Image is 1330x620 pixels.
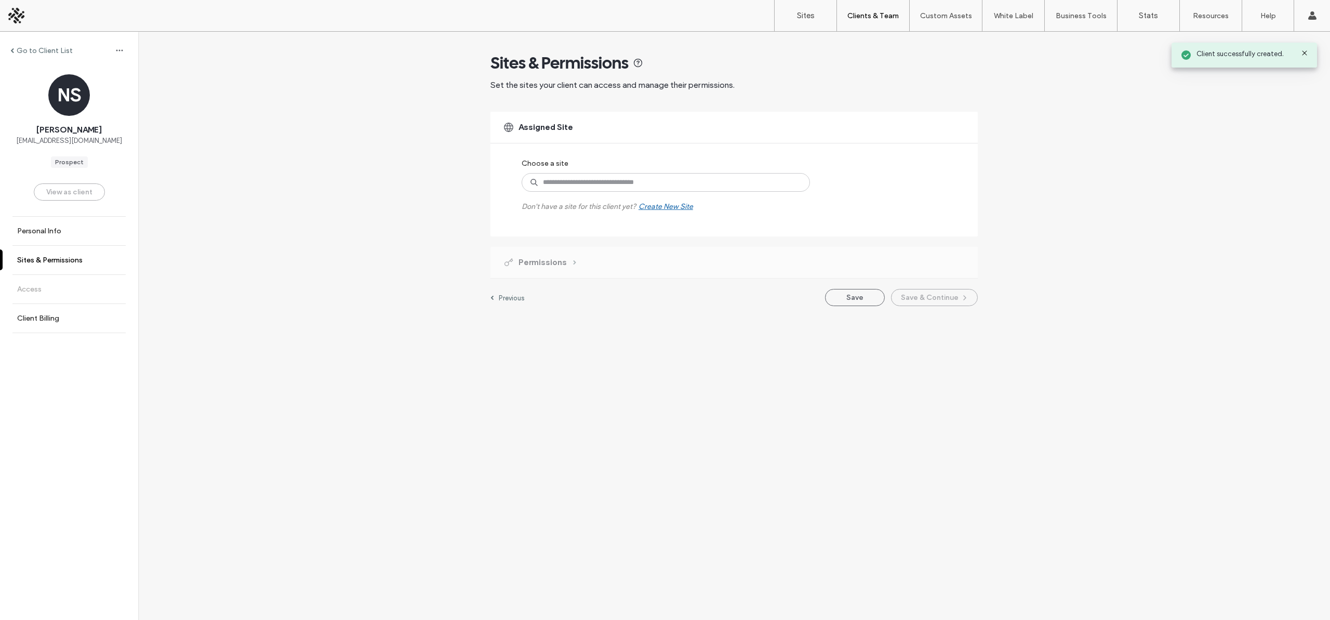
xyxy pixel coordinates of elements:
label: White Label [994,11,1033,20]
label: Choose a site [522,154,568,173]
span: [EMAIL_ADDRESS][DOMAIN_NAME] [16,136,122,146]
label: Previous [499,294,525,302]
div: Create New Site [639,202,693,211]
span: Permissions [518,257,567,268]
a: Previous [490,294,525,302]
label: Help [1260,11,1276,20]
label: Sites [797,11,815,20]
label: Stats [1139,11,1158,20]
label: Access [17,285,42,294]
button: Save [825,289,885,306]
label: Personal Info [17,227,61,235]
label: Custom Assets [920,11,972,20]
div: NS [48,74,90,116]
span: Help [24,7,45,17]
span: Set the sites your client can access and manage their permissions. [490,80,735,90]
label: Resources [1193,11,1229,20]
label: Business Tools [1056,11,1107,20]
label: Sites & Permissions [17,256,83,265]
div: Prospect [55,157,84,167]
label: Don't have a site for this client yet? [522,192,693,211]
span: [PERSON_NAME] [36,124,102,136]
span: Client successfully created. [1196,49,1284,59]
label: Go to Client List [17,46,73,55]
label: Clients & Team [847,11,899,20]
span: Assigned Site [518,122,573,133]
span: Sites & Permissions [490,52,629,73]
label: Client Billing [17,314,59,323]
